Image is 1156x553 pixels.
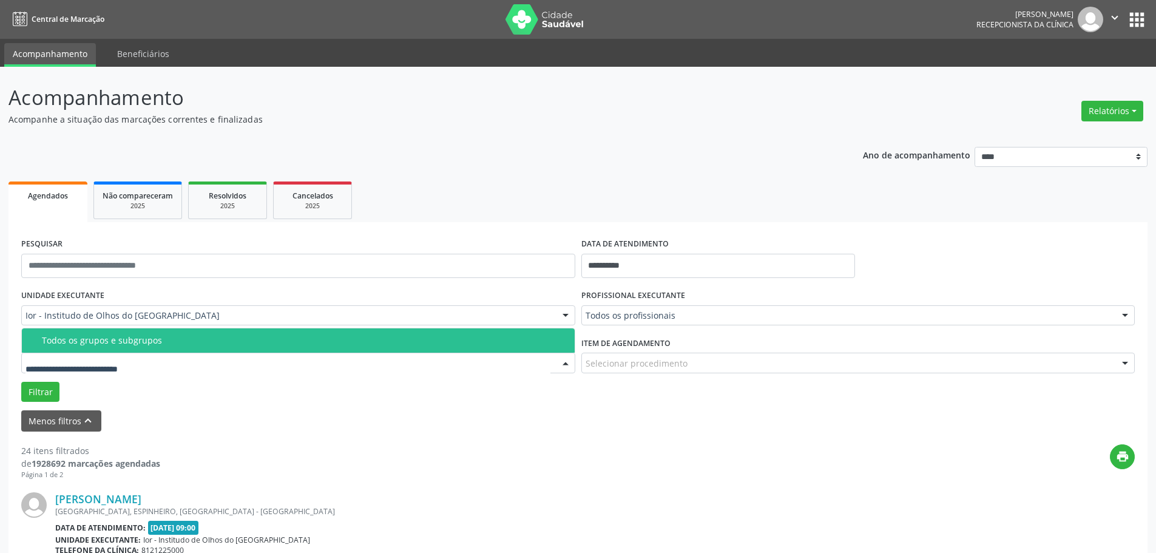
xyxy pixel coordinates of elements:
span: Central de Marcação [32,14,104,24]
p: Ano de acompanhamento [863,147,970,162]
strong: 1928692 marcações agendadas [32,458,160,469]
span: Agendados [28,191,68,201]
div: Todos os grupos e subgrupos [42,336,567,345]
span: Ior - Institudo de Olhos do [GEOGRAPHIC_DATA] [143,535,310,545]
div: [GEOGRAPHIC_DATA], ESPINHEIRO, [GEOGRAPHIC_DATA] - [GEOGRAPHIC_DATA] [55,506,953,517]
button: Filtrar [21,382,59,402]
img: img [21,492,47,518]
div: 24 itens filtrados [21,444,160,457]
p: Acompanhe a situação das marcações correntes e finalizadas [8,113,806,126]
div: 2025 [197,202,258,211]
div: 2025 [103,202,173,211]
span: Todos os profissionais [586,310,1110,322]
span: Recepcionista da clínica [976,19,1073,30]
p: Acompanhamento [8,83,806,113]
button: Relatórios [1081,101,1143,121]
span: Selecionar procedimento [586,357,688,370]
label: Item de agendamento [581,334,671,353]
button: print [1110,444,1135,469]
img: img [1078,7,1103,32]
span: [DATE] 09:00 [148,521,199,535]
span: Ior - Institudo de Olhos do [GEOGRAPHIC_DATA] [25,310,550,322]
i: keyboard_arrow_up [81,414,95,427]
div: Página 1 de 2 [21,470,160,480]
span: Não compareceram [103,191,173,201]
label: PROFISSIONAL EXECUTANTE [581,287,685,305]
label: DATA DE ATENDIMENTO [581,235,669,254]
div: de [21,457,160,470]
b: Data de atendimento: [55,523,146,533]
i:  [1108,11,1121,24]
a: Beneficiários [109,43,178,64]
b: Unidade executante: [55,535,141,545]
a: Central de Marcação [8,9,104,29]
button: apps [1126,9,1148,30]
div: [PERSON_NAME] [976,9,1073,19]
a: [PERSON_NAME] [55,492,141,506]
i: print [1116,450,1129,463]
span: Resolvidos [209,191,246,201]
button: Menos filtroskeyboard_arrow_up [21,410,101,432]
div: 2025 [282,202,343,211]
span: Cancelados [292,191,333,201]
a: Acompanhamento [4,43,96,67]
button:  [1103,7,1126,32]
label: PESQUISAR [21,235,63,254]
label: UNIDADE EXECUTANTE [21,287,104,305]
